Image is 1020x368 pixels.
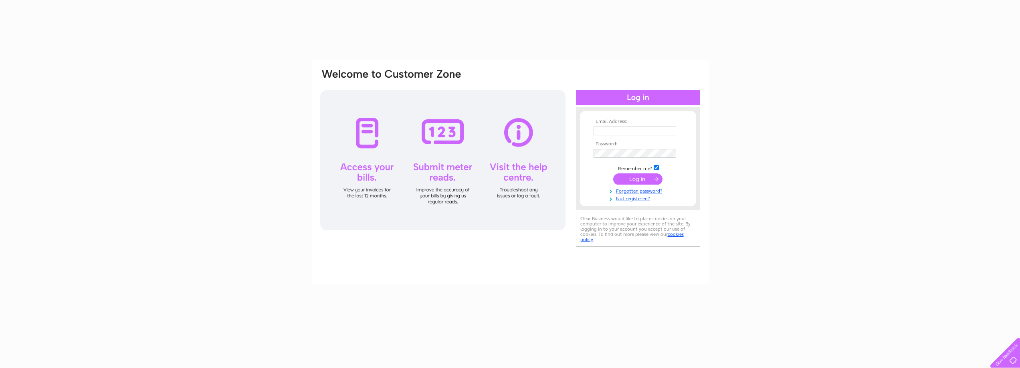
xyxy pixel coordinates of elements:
th: Password: [592,141,685,147]
th: Email Address: [592,119,685,125]
td: Remember me? [592,164,685,172]
a: Forgotten password? [594,187,685,194]
input: Submit [613,173,662,185]
a: cookies policy [580,231,684,242]
a: Not registered? [594,194,685,202]
div: Clear Business would like to place cookies on your computer to improve your experience of the sit... [576,212,700,247]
